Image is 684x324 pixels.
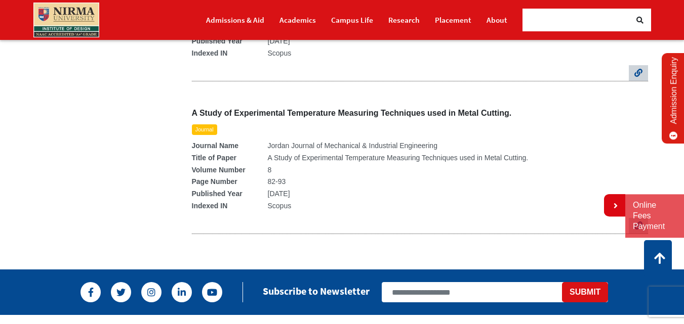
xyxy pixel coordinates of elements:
[562,282,608,302] button: Submit
[206,11,264,29] a: Admissions & Aid
[192,48,268,60] span: Indexed IN
[33,3,99,37] img: main_logo
[279,11,316,29] a: Academics
[192,200,648,212] p: Scopus
[192,152,648,164] p: A Study of Experimental Temperature Measuring Techniques used in Metal Cutting.
[192,124,217,135] p: Journal
[331,11,373,29] a: Campus Life
[388,11,420,29] a: Research
[487,11,507,29] a: About
[192,140,648,152] p: Jordan Journal of Mechanical & Industrial Engineering
[263,285,370,297] h2: Subscribe to Newsletter
[192,176,648,188] p: 82-93
[192,200,268,212] span: Indexed IN
[435,11,471,29] a: Placement
[192,35,268,48] span: Published Year
[192,188,648,200] p: [DATE]
[192,164,648,176] p: 8
[192,164,268,176] span: Volume Number
[192,35,648,48] p: [DATE]
[192,188,268,200] span: Published Year
[192,140,268,152] span: Journal Name
[192,48,648,60] p: Scopus
[633,200,676,232] a: Online Fees Payment
[192,108,648,118] h4: A Study of Experimental Temperature Measuring Techniques used in Metal Cutting.
[192,152,268,164] span: Title of Paper
[192,176,268,188] span: Page Number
